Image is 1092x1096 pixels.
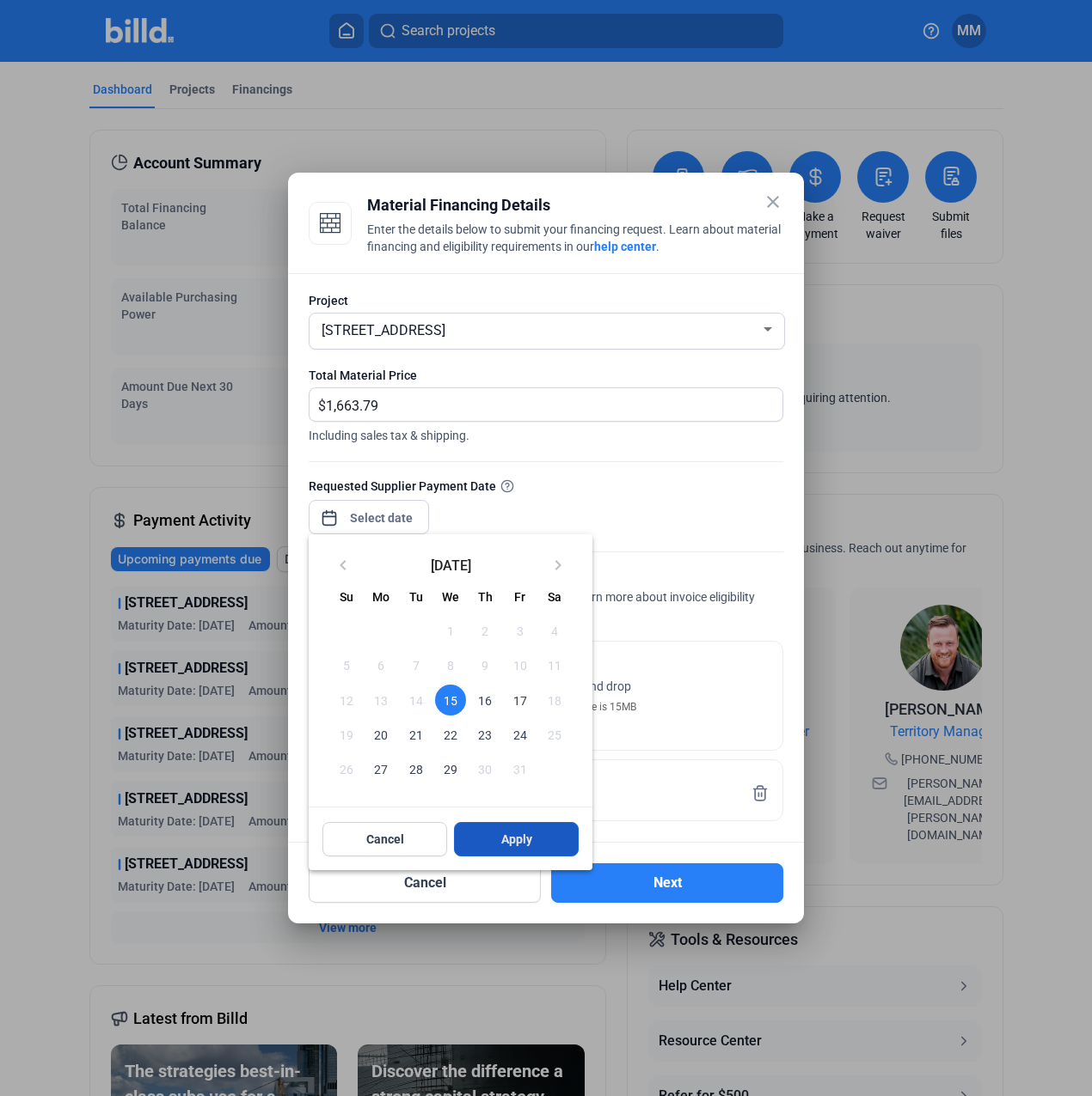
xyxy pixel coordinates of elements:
span: 9 [469,649,500,680]
span: 22 [435,719,466,750]
button: Cancel [322,822,447,856]
button: October 17, 2025 [502,683,537,717]
button: October 28, 2025 [399,752,433,786]
span: Apply [501,831,532,848]
span: We [442,590,459,604]
span: 16 [469,685,500,715]
button: October 24, 2025 [502,717,537,752]
span: 28 [401,753,432,784]
span: 31 [504,753,535,784]
span: Su [340,590,353,604]
button: October 14, 2025 [399,683,433,717]
span: 8 [435,649,466,680]
button: October 13, 2025 [364,683,398,717]
button: October 19, 2025 [329,717,364,752]
span: Fr [514,590,525,604]
span: 30 [469,753,500,784]
button: October 9, 2025 [468,648,502,682]
button: October 15, 2025 [433,683,468,717]
button: October 31, 2025 [502,752,537,786]
button: October 7, 2025 [399,648,433,682]
td: OCT [329,613,433,648]
button: October 27, 2025 [364,752,398,786]
span: 23 [469,719,500,750]
span: 14 [401,685,432,715]
button: October 29, 2025 [433,752,468,786]
button: October 2, 2025 [468,613,502,648]
button: October 12, 2025 [329,683,364,717]
button: Apply [454,822,579,856]
mat-icon: keyboard_arrow_right [548,555,568,575]
button: October 30, 2025 [468,752,502,786]
mat-icon: keyboard_arrow_left [333,555,353,575]
button: October 4, 2025 [537,613,572,648]
span: 29 [435,753,466,784]
span: [DATE] [360,557,541,571]
span: 3 [504,615,535,646]
span: 15 [435,685,466,715]
button: October 6, 2025 [364,648,398,682]
span: 18 [539,685,570,715]
span: 19 [331,719,362,750]
span: 25 [539,719,570,750]
span: Sa [548,590,561,604]
span: Tu [409,590,423,604]
span: Th [478,590,493,604]
button: October 21, 2025 [399,717,433,752]
button: October 3, 2025 [502,613,537,648]
span: 20 [365,719,396,750]
button: October 11, 2025 [537,648,572,682]
button: October 25, 2025 [537,717,572,752]
span: Mo [372,590,390,604]
span: 2 [469,615,500,646]
button: October 18, 2025 [537,683,572,717]
span: 7 [401,649,432,680]
span: 17 [504,685,535,715]
button: October 26, 2025 [329,752,364,786]
span: 21 [401,719,432,750]
span: 1 [435,615,466,646]
span: 12 [331,685,362,715]
button: October 1, 2025 [433,613,468,648]
span: 5 [331,649,362,680]
button: October 23, 2025 [468,717,502,752]
button: October 8, 2025 [433,648,468,682]
span: 6 [365,649,396,680]
button: October 16, 2025 [468,683,502,717]
span: 24 [504,719,535,750]
span: 26 [331,753,362,784]
span: 27 [365,753,396,784]
span: 13 [365,685,396,715]
span: 4 [539,615,570,646]
button: October 5, 2025 [329,648,364,682]
span: Cancel [366,831,404,848]
span: 10 [504,649,535,680]
button: October 20, 2025 [364,717,398,752]
button: October 10, 2025 [502,648,537,682]
button: October 22, 2025 [433,717,468,752]
span: 11 [539,649,570,680]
